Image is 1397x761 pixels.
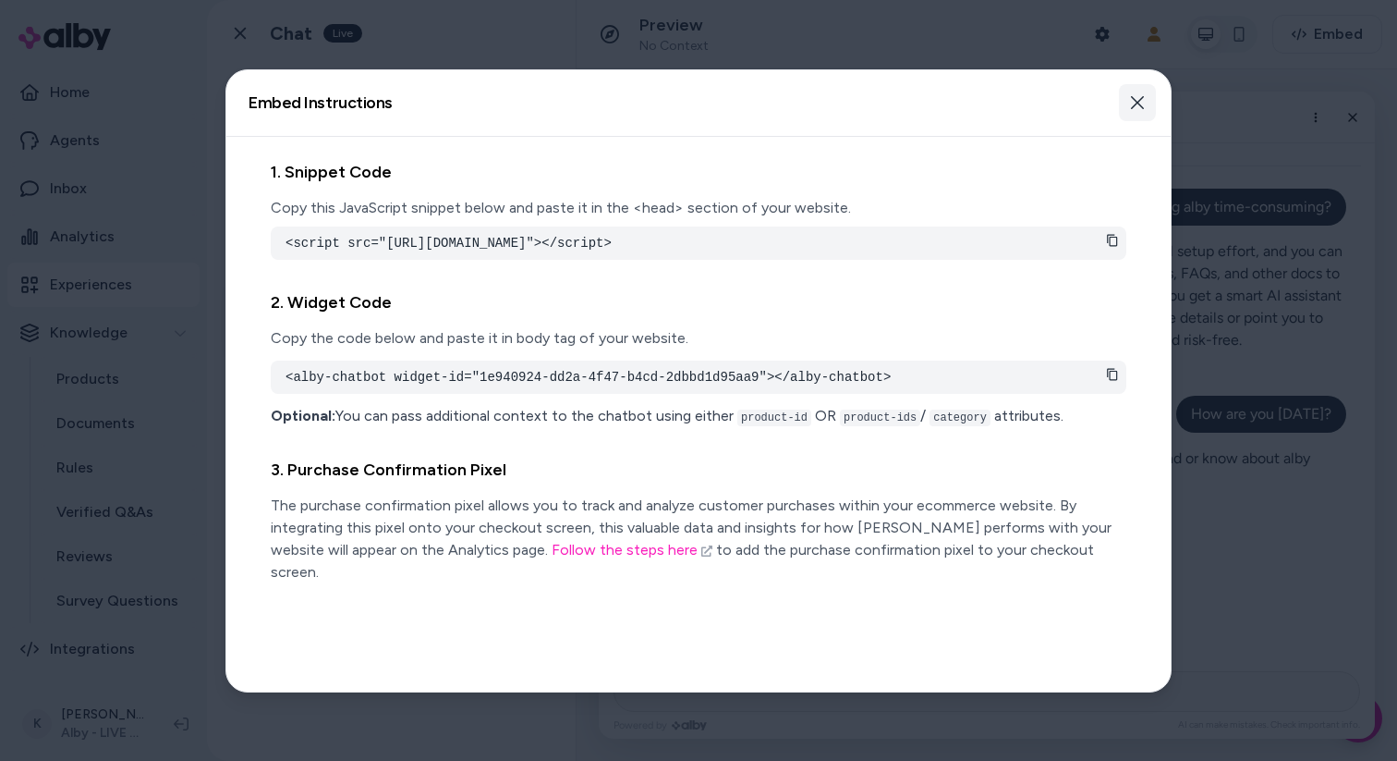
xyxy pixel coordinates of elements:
p: Copy the code below and paste it in body tag of your website. [271,327,1126,350]
pre: <script src="[URL][DOMAIN_NAME]"></script> [285,234,1112,252]
h2: 1. Snippet Code [271,159,1126,186]
p: You can pass additional context to the chatbot using either OR / attributes. [271,405,1126,427]
p: The purchase confirmation pixel allows you to track and analyze customer purchases within your ec... [271,495,1126,583]
pre: <alby-chatbot widget-id="1e940924-dd2a-4f47-b4cd-2dbbd1d95aa9"></alby-chatbot> [285,368,1112,387]
code: category [929,410,990,426]
a: Follow the steps here [552,541,712,558]
h2: 3. Purchase Confirmation Pixel [271,457,1126,484]
strong: Optional: [271,407,335,424]
p: Copy this JavaScript snippet below and paste it in the <head> section of your website. [271,197,1126,219]
code: product-ids [840,410,920,426]
h2: 2. Widget Code [271,289,1126,316]
code: product-id [737,410,811,426]
h2: Embed Instructions [249,94,393,111]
